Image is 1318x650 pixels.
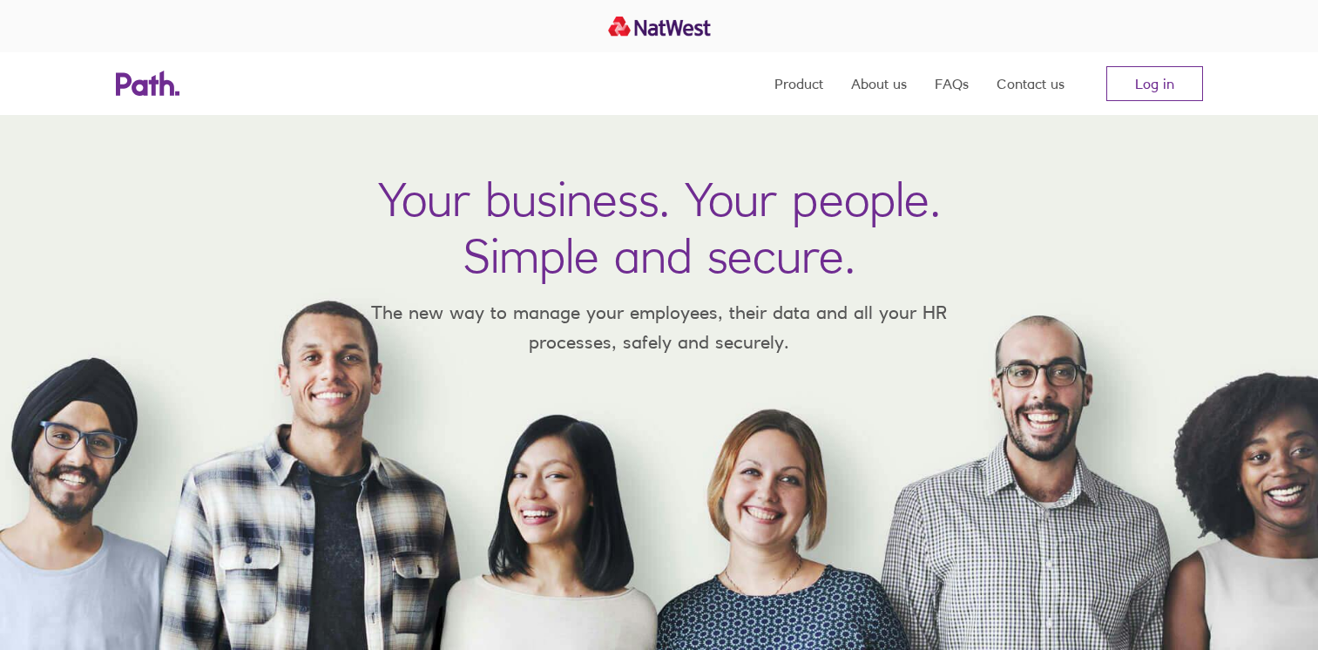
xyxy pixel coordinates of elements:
[774,52,823,115] a: Product
[346,298,973,356] p: The new way to manage your employees, their data and all your HR processes, safely and securely.
[997,52,1065,115] a: Contact us
[1106,66,1203,101] a: Log in
[851,52,907,115] a: About us
[378,171,941,284] h1: Your business. Your people. Simple and secure.
[935,52,969,115] a: FAQs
